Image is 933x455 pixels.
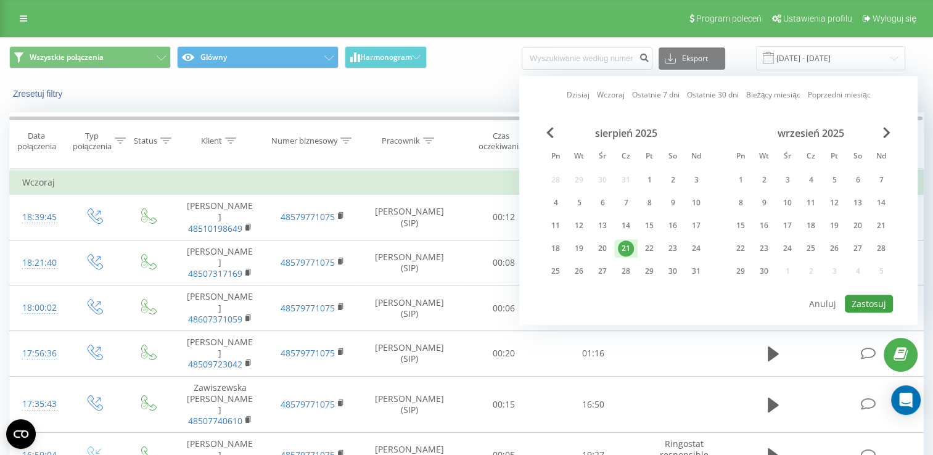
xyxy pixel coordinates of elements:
[746,89,800,101] a: Bieżący miesiąc
[567,216,591,235] div: wt 12 sie 2025
[826,218,842,234] div: 19
[571,263,587,279] div: 26
[729,171,752,189] div: pon 1 wrz 2025
[174,285,266,331] td: [PERSON_NAME]
[638,171,661,189] div: pt 1 sie 2025
[614,216,638,235] div: czw 14 sie 2025
[688,263,704,279] div: 31
[641,240,657,256] div: 22
[803,172,819,188] div: 4
[684,194,708,212] div: ndz 10 sie 2025
[570,148,588,166] abbr: wtorek
[665,240,681,256] div: 23
[778,148,797,166] abbr: środa
[752,216,776,235] div: wt 16 wrz 2025
[548,330,638,376] td: 01:16
[684,216,708,235] div: ndz 17 sie 2025
[471,131,532,152] div: Czas oczekiwania
[271,136,337,146] div: Numer biznesowy
[873,172,889,188] div: 7
[567,262,591,281] div: wt 26 sie 2025
[823,171,846,189] div: pt 5 wrz 2025
[755,148,773,166] abbr: wtorek
[684,171,708,189] div: ndz 3 sie 2025
[873,195,889,211] div: 14
[188,313,242,325] a: 48607371059
[281,302,335,314] a: 48579771075
[638,262,661,281] div: pt 29 sie 2025
[684,262,708,281] div: ndz 31 sie 2025
[567,194,591,212] div: wt 5 sie 2025
[571,240,587,256] div: 19
[891,385,921,415] div: Open Intercom Messenger
[22,392,54,416] div: 17:35:43
[687,148,705,166] abbr: niedziela
[174,330,266,376] td: [PERSON_NAME]
[360,330,459,376] td: [PERSON_NAME] (SIP)
[731,148,750,166] abbr: poniedziałek
[803,195,819,211] div: 11
[729,216,752,235] div: pon 15 wrz 2025
[188,223,242,234] a: 48510198649
[826,172,842,188] div: 5
[618,263,634,279] div: 28
[696,14,762,23] span: Program poleceń
[826,195,842,211] div: 12
[825,148,844,166] abbr: piątek
[733,172,749,188] div: 1
[641,195,657,211] div: 8
[664,148,682,166] abbr: sobota
[756,172,772,188] div: 2
[618,195,634,211] div: 7
[665,195,681,211] div: 9
[802,148,820,166] abbr: czwartek
[869,171,893,189] div: ndz 7 wrz 2025
[571,195,587,211] div: 5
[799,239,823,258] div: czw 25 wrz 2025
[591,239,614,258] div: śr 20 sie 2025
[803,218,819,234] div: 18
[591,216,614,235] div: śr 13 sie 2025
[661,239,684,258] div: sob 23 sie 2025
[618,218,634,234] div: 14
[846,239,869,258] div: sob 27 wrz 2025
[756,195,772,211] div: 9
[459,285,549,331] td: 00:06
[826,240,842,256] div: 26
[846,171,869,189] div: sob 6 wrz 2025
[594,240,610,256] div: 20
[22,296,54,320] div: 18:00:02
[823,216,846,235] div: pt 19 wrz 2025
[640,148,659,166] abbr: piątek
[571,218,587,234] div: 12
[729,127,893,139] div: wrzesień 2025
[6,419,36,449] button: Open CMP widget
[661,262,684,281] div: sob 30 sie 2025
[631,89,679,101] a: Ostatnie 7 dni
[596,89,624,101] a: Wczoraj
[733,218,749,234] div: 15
[22,205,54,229] div: 18:39:45
[869,216,893,235] div: ndz 21 wrz 2025
[548,263,564,279] div: 25
[799,171,823,189] div: czw 4 wrz 2025
[776,171,799,189] div: śr 3 wrz 2025
[729,262,752,281] div: pon 29 wrz 2025
[614,262,638,281] div: czw 28 sie 2025
[688,195,704,211] div: 10
[873,218,889,234] div: 21
[872,148,890,166] abbr: niedziela
[174,195,266,240] td: [PERSON_NAME]
[803,240,819,256] div: 25
[873,14,916,23] span: Wyloguj się
[174,376,266,433] td: Zawiszewska [PERSON_NAME]
[733,240,749,256] div: 22
[618,240,634,256] div: 21
[281,211,335,223] a: 48579771075
[776,194,799,212] div: śr 10 wrz 2025
[686,89,738,101] a: Ostatnie 30 dni
[756,240,772,256] div: 23
[752,171,776,189] div: wt 2 wrz 2025
[544,127,708,139] div: sierpień 2025
[188,415,242,427] a: 48507740610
